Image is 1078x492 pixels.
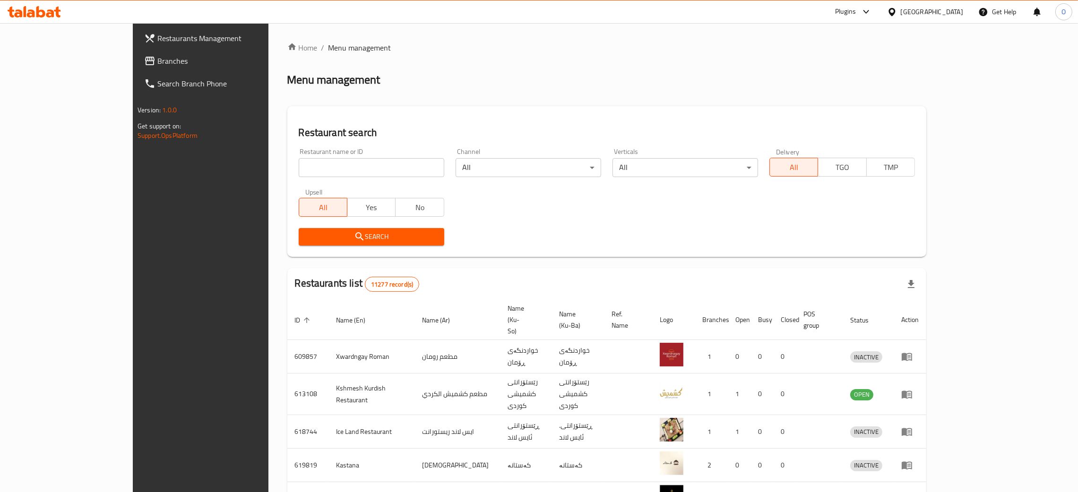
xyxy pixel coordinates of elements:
img: Ice Land Restaurant [660,418,683,441]
td: 0 [750,373,773,415]
span: No [399,201,440,214]
td: خواردنگەی ڕۆمان [552,340,604,373]
span: O [1061,7,1066,17]
td: 2 [695,449,728,482]
td: 0 [773,373,796,415]
td: 0 [728,340,750,373]
div: OPEN [850,389,873,400]
span: POS group [803,308,831,331]
img: Xwardngay Roman [660,343,683,366]
td: رێستۆرانتی کشمیشى كوردى [500,373,552,415]
td: ڕێستۆرانتی ئایس لاند [500,415,552,449]
span: INACTIVE [850,352,882,363]
label: Upsell [305,188,323,195]
button: Search [299,228,444,246]
img: Kshmesh Kurdish Restaurant [660,381,683,404]
td: 0 [750,340,773,373]
button: All [299,198,347,217]
th: Closed [773,300,796,340]
div: Menu [901,459,919,471]
li: / [321,42,325,53]
span: Name (Ku-Ba) [559,308,593,331]
label: Delivery [776,148,800,155]
span: TMP [871,161,911,174]
span: All [303,201,344,214]
td: مطعم رومان [414,340,500,373]
span: Search Branch Phone [157,78,305,89]
span: Search [306,231,437,243]
input: Search for restaurant name or ID.. [299,158,444,177]
span: 11277 record(s) [365,280,419,289]
span: INACTIVE [850,426,882,437]
div: [GEOGRAPHIC_DATA] [901,7,963,17]
span: OPEN [850,389,873,400]
div: Plugins [835,6,856,17]
td: 0 [773,415,796,449]
span: Yes [351,201,392,214]
span: Menu management [328,42,391,53]
h2: Menu management [287,72,380,87]
span: All [774,161,814,174]
span: Get support on: [138,120,181,132]
span: Status [850,314,881,326]
td: 1 [728,373,750,415]
span: INACTIVE [850,460,882,471]
td: Xwardngay Roman [329,340,414,373]
button: All [769,158,818,177]
td: Kastana [329,449,414,482]
img: Kastana [660,451,683,475]
td: 0 [728,449,750,482]
div: Menu [901,389,919,400]
button: TMP [866,158,915,177]
td: 0 [750,415,773,449]
button: TGO [818,158,866,177]
th: Action [894,300,926,340]
th: Logo [652,300,695,340]
td: خواردنگەی ڕۆمان [500,340,552,373]
td: ايس لاند ريستورانت [414,415,500,449]
td: 1 [695,340,728,373]
td: کەستانە [500,449,552,482]
span: Version: [138,104,161,116]
span: Name (En) [336,314,378,326]
span: Restaurants Management [157,33,305,44]
span: Name (Ku-So) [508,303,540,337]
button: Yes [347,198,396,217]
td: 1 [695,373,728,415]
div: All [612,158,758,177]
th: Busy [750,300,773,340]
td: مطعم كشميش الكردي [414,373,500,415]
td: Ice Land Restaurant [329,415,414,449]
td: 1 [728,415,750,449]
a: Support.OpsPlatform [138,129,198,142]
td: 0 [773,340,796,373]
a: Search Branch Phone [137,72,313,95]
div: Menu [901,426,919,437]
td: کەستانە [552,449,604,482]
div: Menu [901,351,919,362]
td: Kshmesh Kurdish Restaurant [329,373,414,415]
span: Branches [157,55,305,67]
nav: breadcrumb [287,42,926,53]
span: Name (Ar) [422,314,462,326]
td: 0 [750,449,773,482]
span: Ref. Name [612,308,641,331]
div: Export file [900,273,923,296]
th: Branches [695,300,728,340]
td: رێستۆرانتی کشمیشى كوردى [552,373,604,415]
h2: Restaurants list [295,276,420,292]
div: All [456,158,601,177]
td: 1 [695,415,728,449]
a: Branches [137,50,313,72]
span: TGO [822,161,862,174]
h2: Restaurant search [299,126,915,140]
span: 1.0.0 [162,104,177,116]
td: [DEMOGRAPHIC_DATA] [414,449,500,482]
div: INACTIVE [850,460,882,471]
div: Total records count [365,277,419,292]
th: Open [728,300,750,340]
span: ID [295,314,313,326]
a: Restaurants Management [137,27,313,50]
